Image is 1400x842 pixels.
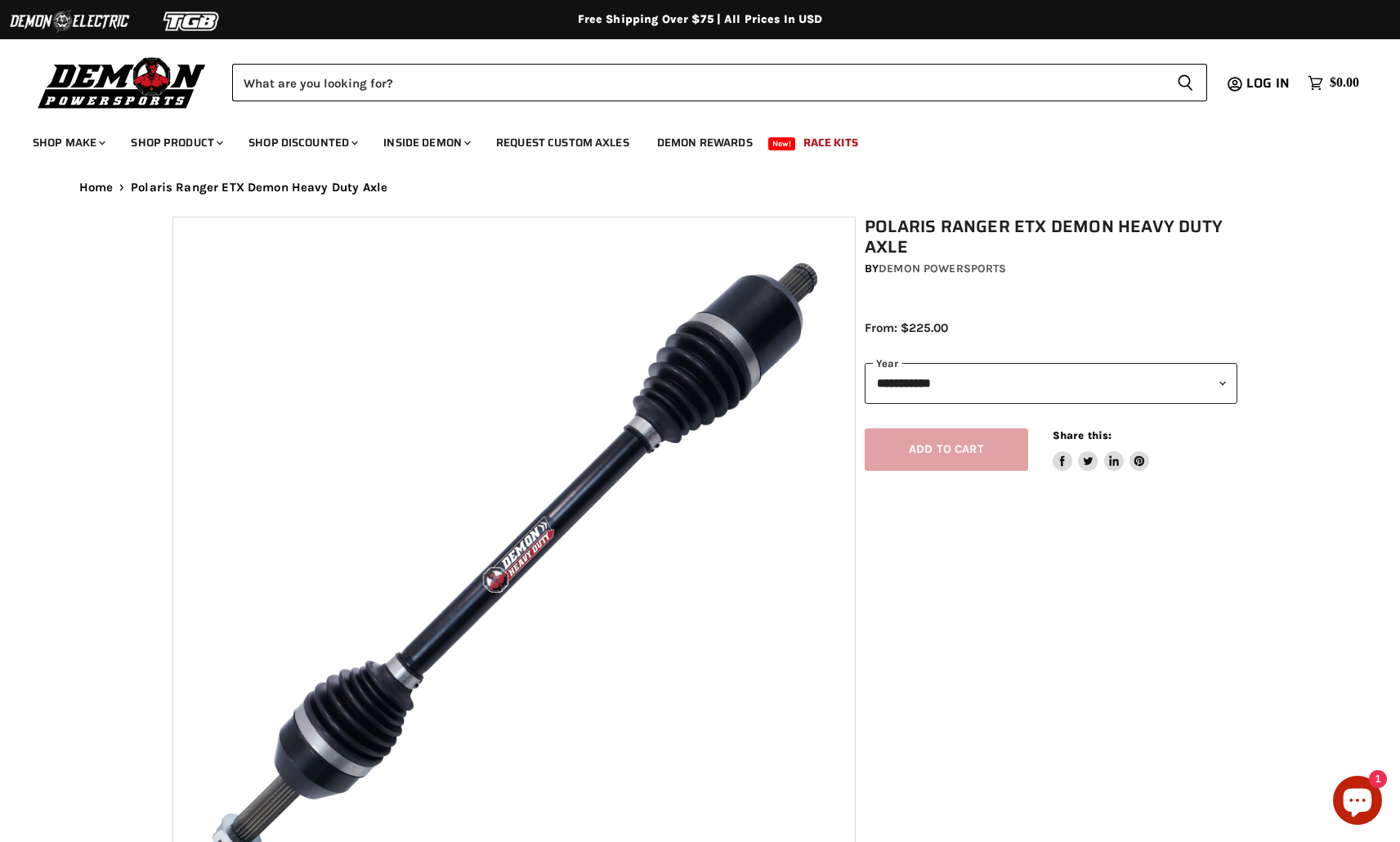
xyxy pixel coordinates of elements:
span: Share this: [1053,429,1112,441]
span: From: $225.00 [865,320,948,335]
h1: Polaris Ranger ETX Demon Heavy Duty Axle [865,217,1237,258]
a: $0.00 [1299,71,1367,95]
span: Polaris Ranger ETX Demon Heavy Duty Axle [131,181,387,195]
inbox-online-store-chat: Shopify online store chat [1328,776,1387,829]
span: $0.00 [1330,75,1359,91]
ul: Main menu [20,119,1355,159]
span: Log in [1246,73,1290,93]
a: Demon Powersports [879,262,1006,275]
a: Shop Make [20,126,115,159]
img: Demon Electric Logo 2 [8,6,131,37]
select: year [865,363,1237,403]
a: Demon Rewards [645,126,765,159]
aside: Share this: [1053,428,1150,472]
a: Log in [1239,76,1299,91]
a: Shop Product [119,126,233,159]
div: Free Shipping Over $75 | All Prices In USD [47,12,1354,27]
button: Search [1164,64,1207,101]
form: Product [232,64,1207,101]
a: Inside Demon [371,126,481,159]
div: by [865,260,1237,278]
nav: Breadcrumbs [47,181,1354,195]
img: Demon Powersports [33,53,212,111]
a: Race Kits [791,126,870,159]
a: Request Custom Axles [484,126,642,159]
a: Shop Discounted [236,126,368,159]
a: Home [79,181,114,195]
input: Search [232,64,1164,101]
img: TGB Logo 2 [131,6,253,37]
span: New! [768,137,796,150]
